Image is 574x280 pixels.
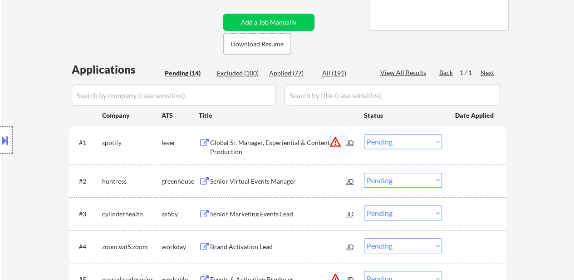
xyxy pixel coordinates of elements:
[162,138,199,147] div: lever
[223,14,314,31] button: Add a Job Manually
[210,210,347,219] div: Senior Marketing Events Lead
[210,138,347,156] div: Global Sr. Manager, Experiential & Content Production
[79,242,95,251] div: #4
[380,68,429,77] div: View All Results
[165,69,210,78] div: Pending (14)
[285,84,500,106] input: Search by title (case sensitive)
[439,68,454,77] div: Back
[210,242,347,251] div: Brand Activation Lead
[162,177,199,186] div: greenhouse
[481,68,495,77] div: Next
[329,135,342,148] button: warning_amber
[455,111,495,120] div: Date Applied
[364,107,442,123] div: Status
[269,69,314,78] div: Applied (77)
[72,84,276,106] input: Search by company (case sensitive)
[210,177,347,186] div: Senior Virtual Events Manager
[346,173,355,189] div: JD
[162,111,199,120] div: ATS
[217,69,262,78] div: Excluded (100)
[346,205,355,222] div: JD
[224,34,291,54] button: Download Resume
[199,111,355,120] div: Title
[322,69,368,78] div: All (191)
[346,238,355,255] div: JD
[162,242,199,251] div: workday
[162,210,199,219] div: ashby
[460,68,481,77] div: 1 / 1
[346,134,355,150] div: JD
[102,242,162,251] div: zoom.wd5.zoom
